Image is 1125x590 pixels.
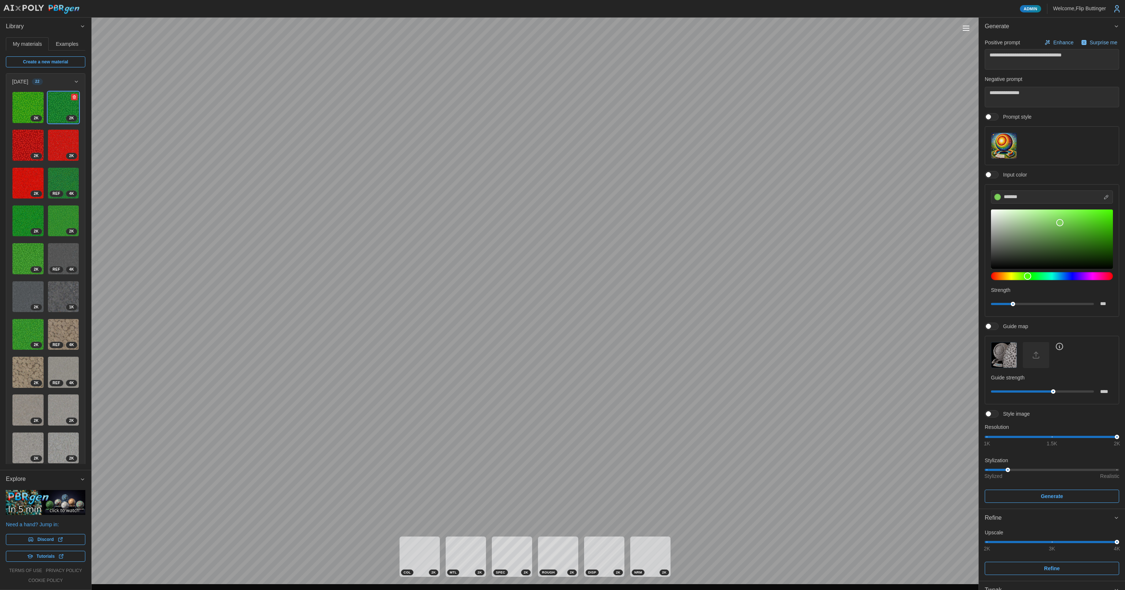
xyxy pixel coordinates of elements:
[34,153,38,159] span: 2 K
[979,509,1125,527] button: Refine
[991,342,1017,368] button: Guide map
[999,113,1032,120] span: Prompt style
[1090,39,1119,46] p: Surprise me
[34,267,38,272] span: 2 K
[1053,39,1075,46] p: Enhance
[6,490,85,515] img: PBRgen explained in 5 minutes
[34,229,38,234] span: 2 K
[12,281,44,312] img: 5MgrzKnKoefrJVUtEze4
[48,394,79,426] a: 7UlrXpjzfDjiUgBdiqqh2K
[12,168,44,199] img: Qekv60TEP37jdqXRYy7f
[985,18,1114,36] span: Generate
[634,570,642,575] span: NRM
[48,205,79,237] a: yoveMHJhHiOC8sj6olSN2K
[37,534,54,545] span: Discord
[991,133,1017,159] button: Prompt style
[34,380,38,386] span: 2 K
[961,23,971,33] button: Toggle viewport controls
[1053,5,1106,12] p: Welcome, Flip Buttinger
[48,319,79,350] a: K910bFHBOE4UJvC5Dj8z4KREF
[570,570,574,575] span: 2 K
[6,18,80,36] span: Library
[48,281,79,312] img: f1AQjwylG238Y1INkr2i
[979,527,1125,581] div: Refine
[13,41,42,47] span: My materials
[46,568,82,574] a: privacy policy
[34,456,38,461] span: 2 K
[53,191,60,197] span: REF
[450,570,457,575] span: MTL
[12,78,28,85] p: [DATE]
[48,168,79,199] img: T5HLq8ry161zOdMji8Tz
[12,205,44,237] a: D2mQqWy1jwjU46bOabdP2K
[1044,562,1060,575] span: Refine
[1079,37,1119,48] button: Surprise me
[1024,5,1037,12] span: Admin
[985,562,1119,575] button: Refine
[12,356,44,388] a: RvFRFoGilhkg4LHqNjP62K
[12,281,44,313] a: 5MgrzKnKoefrJVUtEze42K
[69,153,74,159] span: 2 K
[34,342,38,348] span: 2 K
[37,551,55,561] span: Tutorials
[69,304,74,310] span: 1 K
[478,570,482,575] span: 2 K
[6,470,80,488] span: Explore
[542,570,555,575] span: ROUGH
[48,92,79,123] a: 4gOCColhj0mNicmwI66A2K
[985,490,1119,503] button: Generate
[48,319,79,350] img: K910bFHBOE4UJvC5Dj8z
[12,394,44,426] a: SPAxP1V5z1iPuFzW1bgB2K
[48,130,79,161] img: mZpNA8bJEy7CkVpBuT3D
[12,432,44,464] a: kIKwcbBQitk4gduVaFKK2K
[979,18,1125,36] button: Generate
[985,513,1114,523] div: Refine
[48,167,79,199] a: T5HLq8ry161zOdMji8Tz4KREF
[431,570,436,575] span: 2 K
[979,36,1125,509] div: Generate
[69,191,74,197] span: 4 K
[12,319,44,350] a: kTy90mGmgqzYuix2D8ba2K
[48,432,79,464] a: 04QyqzGXkCG0qZ7W8nrx2K
[991,374,1113,381] p: Guide strength
[662,570,667,575] span: 2 K
[69,456,74,461] span: 2 K
[12,205,44,237] img: D2mQqWy1jwjU46bOabdP
[53,342,60,348] span: REF
[34,418,38,424] span: 2 K
[48,92,79,123] img: 4gOCColhj0mNicmwI66A
[6,74,85,90] button: [DATE]22
[12,357,44,388] img: RvFRFoGilhkg4LHqNjP6
[34,304,38,310] span: 2 K
[985,39,1020,46] p: Positive prompt
[53,267,60,272] span: REF
[48,394,79,426] img: 7UlrXpjzfDjiUgBdiqqh
[69,267,74,272] span: 4 K
[34,115,38,121] span: 2 K
[69,380,74,386] span: 4 K
[496,570,505,575] span: SPEC
[48,433,79,464] img: 04QyqzGXkCG0qZ7W8nrx
[69,342,74,348] span: 4 K
[12,319,44,350] img: kTy90mGmgqzYuix2D8ba
[985,75,1119,83] p: Negative prompt
[34,191,38,197] span: 2 K
[48,357,79,388] img: dynVx547Re5pG9j4skuv
[12,243,44,274] img: MujOtITkD3gRryerdJdu
[991,342,1017,368] img: Guide map
[12,92,44,123] a: ZPBP5pEx70CrxJO03okz2K
[999,323,1028,330] span: Guide map
[12,129,44,161] a: UZl4ow1DecQY0M8Hl4tv2K
[1041,490,1063,502] span: Generate
[35,79,40,85] span: 22
[588,570,596,575] span: DISP
[6,521,85,528] p: Need a hand? Jump in:
[12,433,44,464] img: kIKwcbBQitk4gduVaFKK
[6,56,85,67] a: Create a new material
[12,394,44,426] img: SPAxP1V5z1iPuFzW1bgB
[985,457,1119,464] p: Stylization
[524,570,528,575] span: 2 K
[56,41,78,47] span: Examples
[48,129,79,161] a: mZpNA8bJEy7CkVpBuT3D2K
[48,281,79,313] a: f1AQjwylG238Y1INkr2i1K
